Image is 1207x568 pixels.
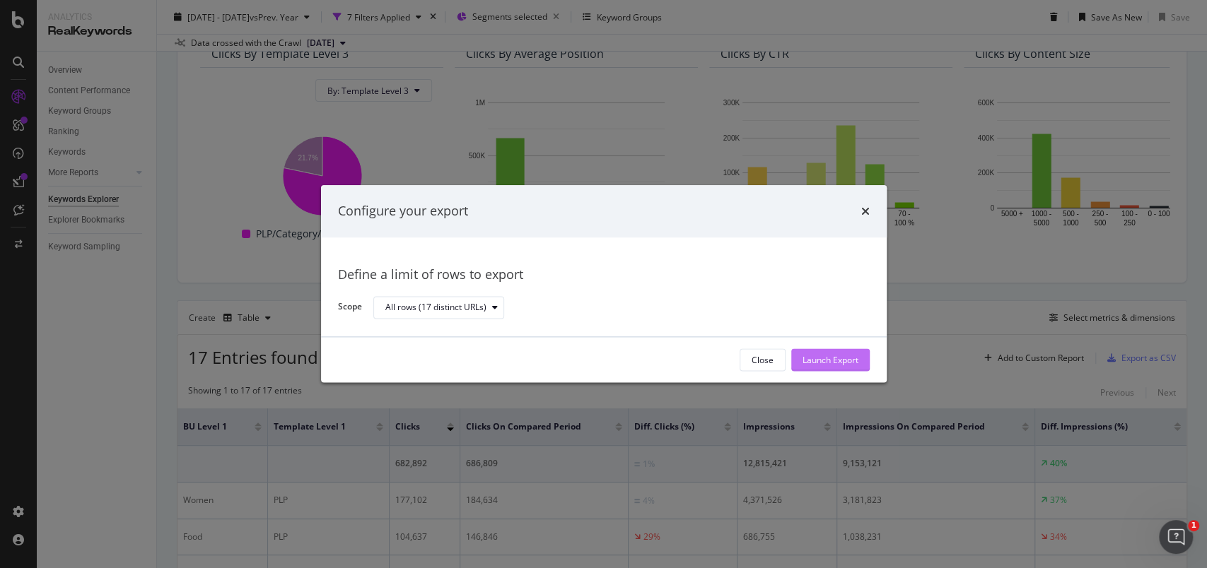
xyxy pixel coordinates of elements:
button: Close [740,349,786,372]
label: Scope [338,301,362,316]
div: Close [752,354,774,366]
span: 1 [1188,520,1199,531]
div: times [861,202,870,220]
div: modal [321,185,887,382]
div: All rows (17 distinct URLs) [385,303,486,312]
iframe: Intercom live chat [1159,520,1193,554]
button: Launch Export [791,349,870,372]
div: Launch Export [803,354,858,366]
div: Define a limit of rows to export [338,266,870,284]
div: Configure your export [338,202,468,220]
button: All rows (17 distinct URLs) [373,296,504,319]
